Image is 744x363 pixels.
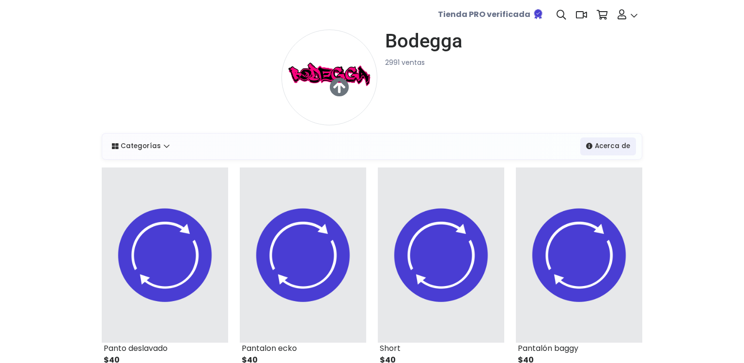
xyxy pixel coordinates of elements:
[516,167,642,343] img: small.png
[580,137,636,155] a: Acerca de
[438,9,530,20] b: Tienda PRO verificada
[240,343,366,354] div: Pantalon ecko
[516,343,642,354] div: Pantalón baggy
[102,343,228,354] div: Panto deslavado
[102,167,228,343] img: small.png
[240,167,366,343] img: small.png
[106,137,175,155] a: Categorías
[378,167,504,343] img: small.png
[532,8,544,20] img: Tienda verificada
[385,30,463,53] h1: Bodegga
[385,58,425,67] small: 2991 ventas
[377,30,463,53] a: Bodegga
[281,30,377,125] img: small.png
[378,343,504,354] div: Short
